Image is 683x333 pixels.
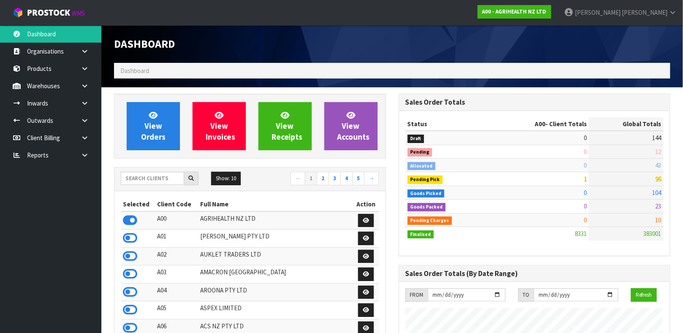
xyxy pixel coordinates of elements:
th: Full Name [198,198,353,211]
a: 4 [340,172,353,185]
a: 2 [317,172,329,185]
span: 144 [653,134,661,142]
input: Search clients [121,172,184,185]
button: Refresh [631,288,657,302]
span: 0 [584,148,587,156]
a: 5 [352,172,365,185]
a: → [364,172,379,185]
span: 0 [584,134,587,142]
span: View Invoices [206,110,235,142]
span: 8331 [575,230,587,238]
td: A03 [155,265,199,284]
td: A00 [155,211,199,230]
span: Draft [408,135,424,143]
span: Finalised [408,230,434,239]
a: 3 [329,172,341,185]
th: Status [405,117,491,131]
img: cube-alt.png [13,7,23,18]
a: ViewReceipts [259,102,312,150]
td: [PERSON_NAME] PTY LTD [198,230,353,248]
button: Show: 10 [211,172,241,185]
nav: Page navigation [256,172,379,187]
strong: A00 - AGRIHEALTH NZ LTD [482,8,547,15]
span: 96 [656,175,661,183]
th: Selected [121,198,155,211]
div: FROM [405,288,428,302]
span: 10 [656,216,661,224]
span: 0 [584,216,587,224]
span: Pending Pick [408,176,443,184]
small: WMS [72,9,85,17]
span: 0 [584,202,587,210]
span: Goods Packed [408,203,446,211]
h3: Sales Order Totals (By Date Range) [405,270,664,278]
td: AUKLET TRADERS LTD [198,247,353,265]
span: 104 [653,189,661,197]
a: A00 - AGRIHEALTH NZ LTD [478,5,551,19]
span: Allocated [408,162,436,171]
td: AMACRON [GEOGRAPHIC_DATA] [198,265,353,284]
span: Pending [408,148,433,157]
span: 0 [584,189,587,197]
span: ProStock [27,7,70,18]
td: A01 [155,230,199,248]
th: - Client Totals [491,117,589,131]
th: Client Code [155,198,199,211]
th: Action [353,198,379,211]
span: [PERSON_NAME] [575,8,620,16]
div: TO [518,288,534,302]
a: 1 [305,172,317,185]
span: 1 [584,175,587,183]
span: 12 [656,148,661,156]
span: Dashboard [120,67,149,75]
a: ViewAccounts [324,102,378,150]
span: Pending Charges [408,217,452,225]
span: View Receipts [272,110,303,142]
td: A05 [155,301,199,319]
td: A04 [155,283,199,301]
h3: Sales Order Totals [405,98,664,106]
span: Dashboard [114,37,175,51]
td: AROONA PTY LTD [198,283,353,301]
span: 23 [656,202,661,210]
span: [PERSON_NAME] [622,8,667,16]
span: View Accounts [337,110,370,142]
span: Goods Picked [408,190,445,198]
span: 383001 [644,230,661,238]
span: 0 [584,161,587,169]
td: AGRIHEALTH NZ LTD [198,211,353,230]
span: View Orders [141,110,166,142]
a: ← [291,172,305,185]
th: Global Totals [589,117,664,131]
span: 43 [656,161,661,169]
span: A00 [535,120,545,128]
td: A02 [155,247,199,265]
a: ViewInvoices [193,102,246,150]
td: ASPEX LIMITED [198,301,353,319]
a: ViewOrders [127,102,180,150]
